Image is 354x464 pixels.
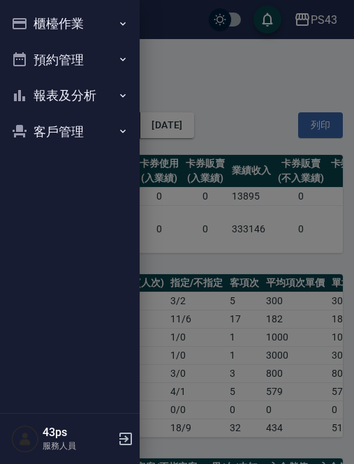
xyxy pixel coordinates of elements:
h5: 43ps [43,426,114,440]
button: 預約管理 [6,42,134,78]
p: 服務人員 [43,440,114,452]
button: 客戶管理 [6,114,134,150]
img: Person [11,425,39,453]
button: 櫃檯作業 [6,6,134,42]
button: 報表及分析 [6,77,134,114]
